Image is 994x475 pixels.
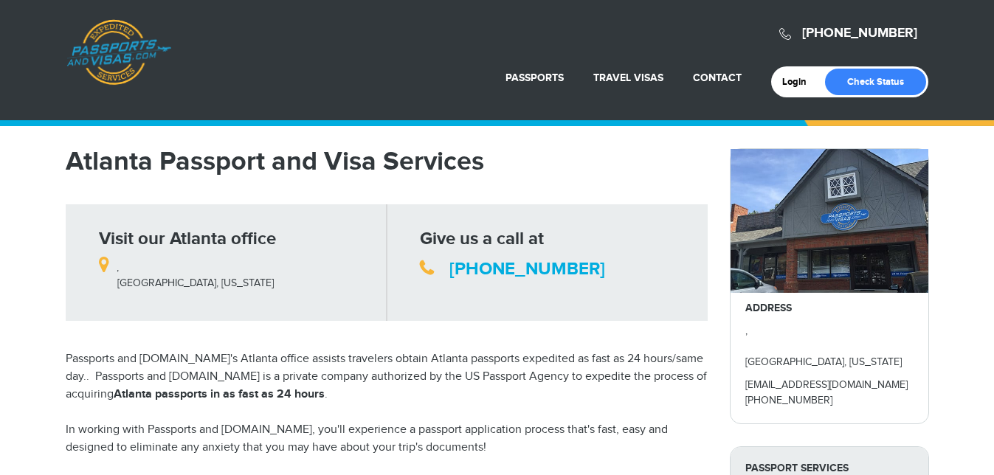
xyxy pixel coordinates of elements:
[66,148,708,175] h1: Atlanta Passport and Visa Services
[66,421,708,457] p: In working with Passports and [DOMAIN_NAME], you'll experience a passport application process tha...
[593,72,663,84] a: Travel Visas
[693,72,742,84] a: Contact
[782,76,817,88] a: Login
[99,252,376,291] p: , [GEOGRAPHIC_DATA], [US_STATE]
[745,324,914,370] p: , [GEOGRAPHIC_DATA], [US_STATE]
[420,228,544,249] strong: Give us a call at
[114,387,325,401] strong: Atlanta passports in as fast as 24 hours
[731,149,928,293] img: atlanta-passport-office_-_28de80_-_029b8f063c7946511503b0bb3931d518761db640.jpg
[825,69,926,95] a: Check Status
[802,25,917,41] a: [PHONE_NUMBER]
[745,302,792,314] strong: ADDRESS
[505,72,564,84] a: Passports
[99,228,276,249] strong: Visit our Atlanta office
[66,350,708,403] p: Passports and [DOMAIN_NAME]'s Atlanta office assists travelers obtain Atlanta passports expedited...
[66,19,171,86] a: Passports & [DOMAIN_NAME]
[449,258,605,280] a: [PHONE_NUMBER]
[745,393,914,409] p: [PHONE_NUMBER]
[745,379,908,391] a: [EMAIL_ADDRESS][DOMAIN_NAME]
